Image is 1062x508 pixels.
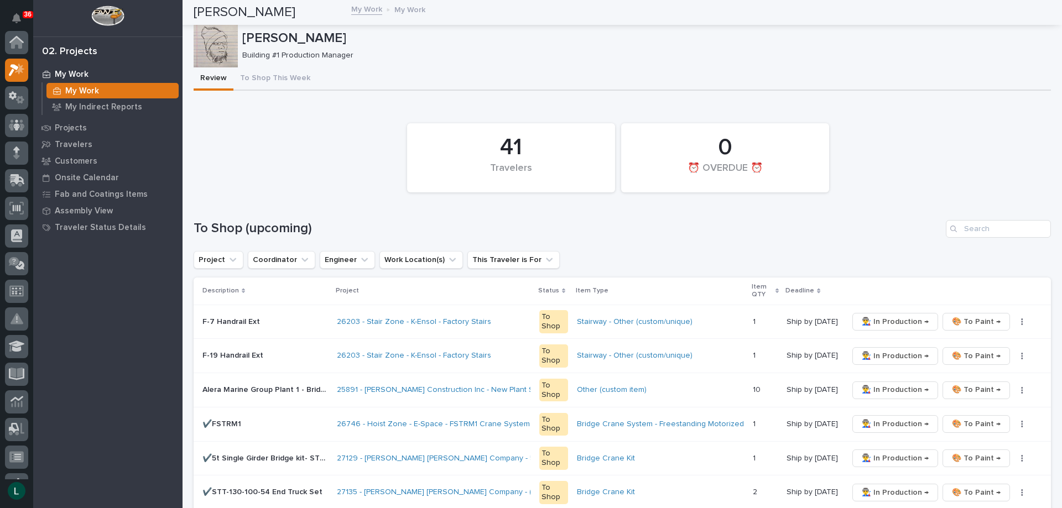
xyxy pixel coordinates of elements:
[394,3,425,15] p: My Work
[43,83,183,98] a: My Work
[65,102,142,112] p: My Indirect Reports
[202,383,330,395] p: Alera Marine Group Plant 1 - Bridge Posts
[194,251,243,269] button: Project
[24,11,32,18] p: 36
[862,349,929,363] span: 👨‍🏭 In Production →
[202,485,325,497] p: ✔️STT-130-100-54 End Truck Set
[5,479,28,502] button: users-avatar
[952,349,1001,363] span: 🎨 To Paint →
[952,315,1001,328] span: 🎨 To Paint →
[242,51,1042,60] p: Building #1 Production Manager
[336,285,359,297] p: Project
[55,206,113,216] p: Assembly View
[5,7,28,30] button: Notifications
[952,452,1001,465] span: 🎨 To Paint →
[852,484,938,501] button: 👨‍🏭 In Production →
[862,452,929,465] span: 👨‍🏭 In Production →
[194,305,1051,339] tr: F-7 Handrail ExtF-7 Handrail Ext 26203 - Stair Zone - K-Ensol - Factory Stairs To ShopStairway - ...
[337,454,594,463] a: 27129 - [PERSON_NAME] [PERSON_NAME] Company - 5T SMW Crane Kit
[787,349,840,360] p: Ship by [DATE]
[862,383,929,396] span: 👨‍🏭 In Production →
[538,285,559,297] p: Status
[33,136,183,153] a: Travelers
[952,417,1001,431] span: 🎨 To Paint →
[943,347,1010,365] button: 🎨 To Paint →
[337,317,491,327] a: 26203 - Stair Zone - K-Ensol - Factory Stairs
[202,417,243,429] p: ✔️FSTRM1
[55,70,88,80] p: My Work
[577,420,744,429] a: Bridge Crane System - Freestanding Motorized
[55,123,87,133] p: Projects
[752,281,773,301] p: Item QTY
[952,486,1001,499] span: 🎨 To Paint →
[640,134,810,161] div: 0
[852,449,938,467] button: 👨‍🏭 In Production →
[577,351,693,360] a: Stairway - Other (custom/unique)
[42,46,97,58] div: 02. Projects
[91,6,124,26] img: Workspace Logo
[576,285,608,297] p: Item Type
[753,485,759,497] p: 2
[852,415,938,433] button: 👨‍🏭 In Production →
[194,407,1051,441] tr: ✔️FSTRM1✔️FSTRM1 26746 - Hoist Zone - E-Space - FSTRM1 Crane System To ShopBridge Crane System - ...
[426,163,596,186] div: Travelers
[753,315,758,327] p: 1
[33,169,183,186] a: Onsite Calendar
[337,351,491,360] a: 26203 - Stair Zone - K-Ensol - Factory Stairs
[33,202,183,219] a: Assembly View
[337,420,530,429] a: 26746 - Hoist Zone - E-Space - FSTRM1 Crane System
[943,415,1010,433] button: 🎨 To Paint →
[787,315,840,327] p: Ship by [DATE]
[55,190,148,200] p: Fab and Coatings Items
[194,441,1051,475] tr: ✔️5t Single Girder Bridge kit- STT-170✔️5t Single Girder Bridge kit- STT-170 27129 - [PERSON_NAME...
[65,86,99,96] p: My Work
[33,186,183,202] a: Fab and Coatings Items
[202,285,239,297] p: Description
[539,344,568,368] div: To Shop
[753,383,763,395] p: 10
[577,317,693,327] a: Stairway - Other (custom/unique)
[351,2,382,15] a: My Work
[787,417,840,429] p: Ship by [DATE]
[539,379,568,402] div: To Shop
[33,66,183,82] a: My Work
[862,417,929,431] span: 👨‍🏭 In Production →
[787,383,840,395] p: Ship by [DATE]
[320,251,375,269] button: Engineer
[33,219,183,235] a: Traveler Status Details
[194,339,1051,373] tr: F-19 Handrail ExtF-19 Handrail Ext 26203 - Stair Zone - K-Ensol - Factory Stairs To ShopStairway ...
[202,349,265,360] p: F-19 Handrail Ext
[753,349,758,360] p: 1
[753,417,758,429] p: 1
[785,285,814,297] p: Deadline
[55,140,92,150] p: Travelers
[539,310,568,333] div: To Shop
[753,452,758,463] p: 1
[55,223,146,233] p: Traveler Status Details
[242,30,1047,46] p: [PERSON_NAME]
[337,385,622,395] a: 25891 - [PERSON_NAME] Construction Inc - New Plant Setup - Mezzanine Project
[577,454,635,463] a: Bridge Crane Kit
[852,381,938,399] button: 👨‍🏭 In Production →
[577,488,635,497] a: Bridge Crane Kit
[33,119,183,136] a: Projects
[539,413,568,436] div: To Shop
[943,313,1010,331] button: 🎨 To Paint →
[539,481,568,504] div: To Shop
[202,452,330,463] p: ✔️5t Single Girder Bridge kit- STT-170
[194,67,233,91] button: Review
[943,449,1010,467] button: 🎨 To Paint →
[194,221,941,237] h1: To Shop (upcoming)
[55,173,119,183] p: Onsite Calendar
[640,163,810,186] div: ⏰ OVERDUE ⏰
[852,347,938,365] button: 👨‍🏭 In Production →
[862,486,929,499] span: 👨‍🏭 In Production →
[202,315,262,327] p: F-7 Handrail Ext
[946,220,1051,238] input: Search
[467,251,560,269] button: This Traveler is For
[943,484,1010,501] button: 🎨 To Paint →
[43,99,183,114] a: My Indirect Reports
[248,251,315,269] button: Coordinator
[379,251,463,269] button: Work Location(s)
